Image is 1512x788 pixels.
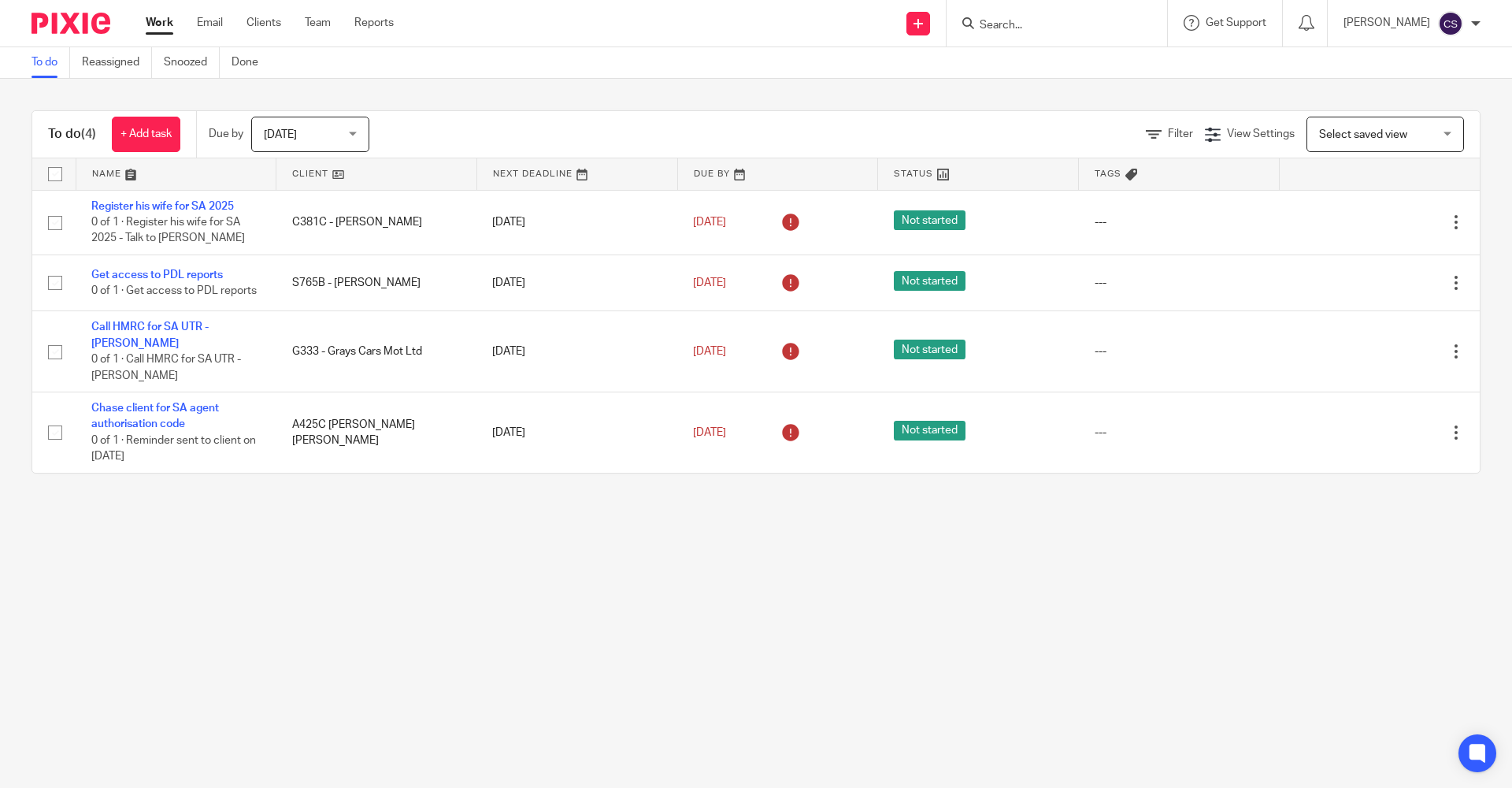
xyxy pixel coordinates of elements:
div: --- [1095,214,1264,230]
a: Snoozed [164,47,220,78]
td: S765B - [PERSON_NAME] [276,255,477,310]
span: Not started [894,210,965,230]
span: [DATE] [693,217,726,228]
td: C381C - [PERSON_NAME] [276,190,477,255]
a: Get access to PDL reports [91,269,223,281]
span: [DATE] [264,129,297,140]
span: Not started [894,340,965,359]
span: Filter [1168,128,1193,139]
span: Not started [894,421,965,440]
a: Done [232,47,270,78]
td: [DATE] [476,311,677,392]
a: Call HMRC for SA UTR - [PERSON_NAME] [91,322,209,348]
h1: To do [48,126,96,143]
a: Chase client for SA agent authorisation code [91,403,219,429]
a: Reassigned [82,47,152,78]
td: [DATE] [476,190,677,255]
span: [DATE] [693,427,726,438]
a: To do [31,47,70,78]
p: [PERSON_NAME] [1343,15,1430,31]
span: Not started [894,271,965,291]
span: 0 of 1 · Reminder sent to client on [DATE] [91,435,256,463]
span: [DATE] [693,277,726,288]
span: (4) [81,128,96,140]
span: Get Support [1206,17,1266,28]
span: 0 of 1 · Register his wife for SA 2025 - Talk to [PERSON_NAME] [91,217,245,244]
p: Due by [209,126,243,142]
td: [DATE] [476,255,677,310]
a: Clients [246,15,281,31]
a: Work [146,15,173,31]
div: --- [1095,425,1264,440]
div: --- [1095,344,1264,359]
td: [DATE] [476,392,677,473]
img: svg%3E [1438,11,1463,36]
td: A425C [PERSON_NAME] [PERSON_NAME] [276,392,477,473]
div: --- [1095,275,1264,291]
td: G333 - Grays Cars Mot Ltd [276,311,477,392]
span: View Settings [1227,128,1295,139]
img: Pixie [31,13,110,34]
span: [DATE] [693,346,726,357]
span: Tags [1095,169,1121,178]
input: Search [978,19,1120,33]
a: Register his wife for SA 2025 [91,201,234,212]
a: Reports [354,15,394,31]
span: 0 of 1 · Call HMRC for SA UTR - [PERSON_NAME] [91,354,241,381]
span: 0 of 1 · Get access to PDL reports [91,285,257,296]
a: Email [197,15,223,31]
span: Select saved view [1319,129,1407,140]
a: Team [305,15,331,31]
a: + Add task [112,117,180,152]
